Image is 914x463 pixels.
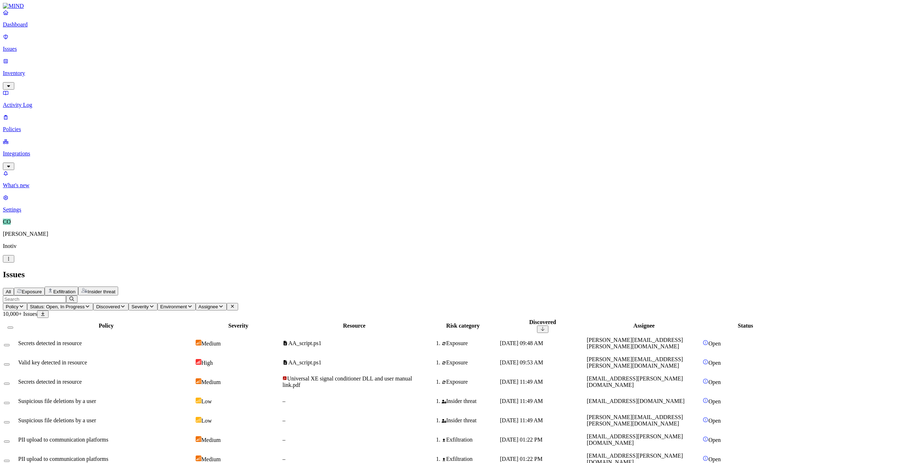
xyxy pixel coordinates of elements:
span: [PERSON_NAME][EMAIL_ADDRESS][PERSON_NAME][DOMAIN_NAME] [587,356,683,369]
a: Dashboard [3,9,911,28]
button: Select row [4,440,10,443]
p: Issues [3,46,911,52]
span: Secrets detected in resource [18,340,82,346]
span: Suspicious file deletions by a user [18,417,96,423]
span: – [282,398,285,404]
span: [DATE] 11:49 AM [500,379,543,385]
span: AA_script.ps1 [288,359,321,365]
span: – [282,437,285,443]
span: [EMAIL_ADDRESS][PERSON_NAME][DOMAIN_NAME] [587,433,683,446]
button: Select row [4,363,10,365]
span: Exfiltration [53,289,75,294]
img: status-open [703,398,708,403]
span: [PERSON_NAME][EMAIL_ADDRESS][PERSON_NAME][DOMAIN_NAME] [587,337,683,349]
span: Open [708,437,721,443]
span: [EMAIL_ADDRESS][PERSON_NAME][DOMAIN_NAME] [587,375,683,388]
img: MIND [3,3,24,9]
span: Low [201,418,212,424]
span: Medium [201,437,221,443]
span: Suspicious file deletions by a user [18,398,96,404]
a: Settings [3,194,911,213]
img: severity-low [196,398,201,403]
div: Assignee [587,323,702,329]
div: Exfiltration [442,437,498,443]
img: status-open [703,436,708,442]
a: What's new [3,170,911,189]
div: Exposure [442,379,498,385]
span: Open [708,456,721,462]
span: [DATE] 01:22 PM [500,437,542,443]
a: MIND [3,3,911,9]
div: Insider threat [442,398,498,404]
span: Secrets detected in resource [18,379,82,385]
span: Medium [201,340,221,347]
button: Select row [4,383,10,385]
img: status-open [703,417,708,423]
img: status-open [703,455,708,461]
span: Open [708,360,721,366]
img: status-open [703,378,708,384]
img: severity-medium [196,340,201,345]
img: status-open [703,359,708,365]
span: [DATE] 09:53 AM [500,359,543,365]
img: severity-high [196,359,201,365]
span: PII upload to communication platforms [18,437,108,443]
button: Select row [4,460,10,462]
span: [DATE] 11:49 AM [500,398,543,404]
span: Open [708,418,721,424]
img: status-open [703,340,708,345]
span: Valid key detected in resource [18,359,87,365]
span: High [201,360,213,366]
span: Status: Open, In Progress [30,304,85,309]
a: Policies [3,114,911,133]
span: AA_script.ps1 [288,340,321,346]
span: – [282,417,285,423]
p: Integrations [3,150,911,157]
div: Exposure [442,340,498,347]
img: severity-low [196,417,201,423]
img: severity-medium [196,378,201,384]
span: Policy [6,304,19,309]
span: 10,000+ Issues [3,311,37,317]
span: – [282,456,285,462]
p: Inotiv [3,243,911,249]
span: Discovered [96,304,120,309]
span: Open [708,398,721,404]
span: Open [708,379,721,385]
p: Policies [3,126,911,133]
div: Exposure [442,359,498,366]
p: Settings [3,206,911,213]
button: Select row [4,344,10,346]
p: What's new [3,182,911,189]
span: Severity [131,304,149,309]
div: Resource [282,323,426,329]
span: Insider threat [87,289,115,294]
a: Activity Log [3,90,911,108]
div: Exfiltration [442,456,498,462]
p: Activity Log [3,102,911,108]
span: [DATE] 11:49 AM [500,417,543,423]
span: Universal XE signal conditioner DLL and user manual link.pdf [282,375,412,388]
button: Select all [7,327,13,329]
span: [EMAIL_ADDRESS][DOMAIN_NAME] [587,398,685,404]
span: [DATE] 09:48 AM [500,340,543,346]
span: Assignee [199,304,218,309]
span: Medium [201,379,221,385]
div: Risk category [427,323,498,329]
span: Exposure [22,289,42,294]
div: Severity [196,323,281,329]
button: Select row [4,402,10,404]
div: Discovered [500,319,585,325]
span: CO [3,219,11,225]
span: Environment [160,304,187,309]
img: severity-medium [196,455,201,461]
span: Medium [201,456,221,462]
h2: Issues [3,270,911,279]
img: severity-medium [196,436,201,442]
a: Issues [3,34,911,52]
p: Inventory [3,70,911,76]
div: Insider threat [442,417,498,424]
span: Low [201,398,212,404]
span: [PERSON_NAME][EMAIL_ADDRESS][PERSON_NAME][DOMAIN_NAME] [587,414,683,427]
img: adobe-pdf [282,376,287,380]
